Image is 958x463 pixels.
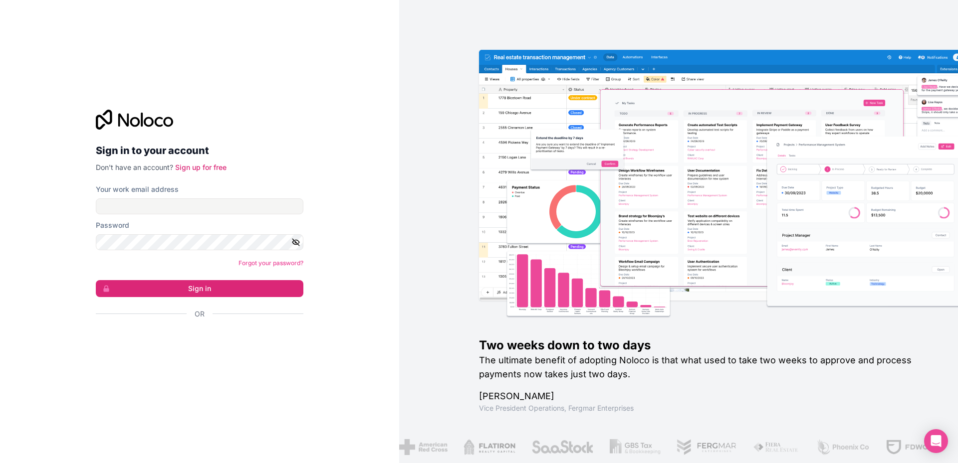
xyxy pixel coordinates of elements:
img: /assets/american-red-cross-BAupjrZR.png [394,439,442,455]
div: Open Intercom Messenger [924,429,948,453]
span: Don't have an account? [96,163,173,171]
h1: Two weeks down to two days [479,337,926,353]
img: /assets/flatiron-C8eUkumj.png [458,439,510,455]
span: Or [195,309,205,319]
img: /assets/saastock-C6Zbiodz.png [526,439,589,455]
h1: Vice President Operations , Fergmar Enterprises [479,403,926,413]
img: /assets/phoenix-BREaitsQ.png [810,439,864,455]
input: Email address [96,198,303,214]
a: Forgot your password? [239,259,303,267]
a: Sign up for free [175,163,227,171]
iframe: Sign in with Google Button [91,330,300,352]
label: Password [96,220,129,230]
img: /assets/fiera-fwj2N5v4.png [748,439,795,455]
h2: The ultimate benefit of adopting Noloco is that what used to take two weeks to approve and proces... [479,353,926,381]
label: Your work email address [96,184,179,194]
img: /assets/gbstax-C-GtDUiK.png [604,439,655,455]
h1: [PERSON_NAME] [479,389,926,403]
input: Password [96,234,303,250]
img: /assets/fergmar-CudnrXN5.png [671,439,732,455]
img: /assets/fdworks-Bi04fVtw.png [880,439,939,455]
button: Sign in [96,280,303,297]
h2: Sign in to your account [96,142,303,159]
